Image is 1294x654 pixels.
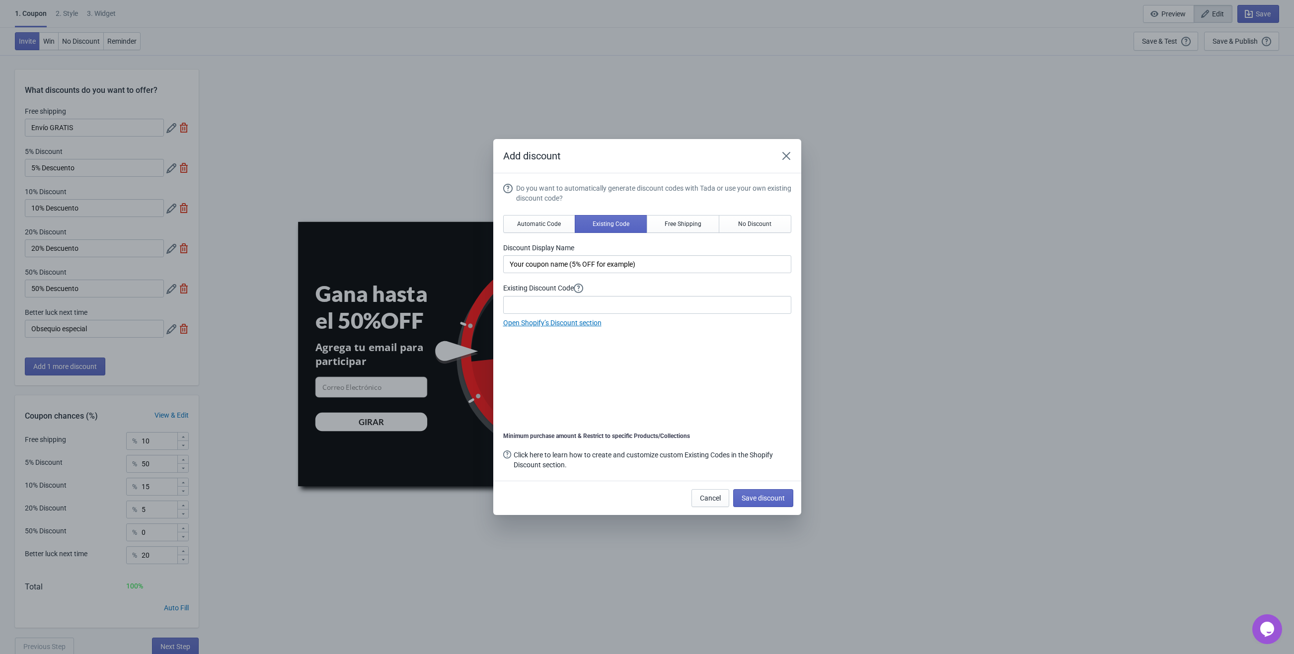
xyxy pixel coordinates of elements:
[691,489,729,507] button: Cancel
[503,149,767,163] h2: Add discount
[777,147,795,165] button: Close
[733,489,793,507] button: Save discount
[738,220,771,228] span: No Discount
[503,432,791,440] div: Minimum purchase amount & Restrict to specific Products/Collections
[503,215,576,233] button: Automatic Code
[742,494,785,502] span: Save discount
[665,220,701,228] span: Free Shipping
[719,215,791,233] button: No Discount
[503,283,791,293] label: Existing Discount Code
[575,215,647,233] button: Existing Code
[517,220,561,228] span: Automatic Code
[503,243,791,253] label: Discount Display Name
[700,494,721,502] span: Cancel
[514,450,791,470] div: Click here to learn how to create and customize custom Existing Codes in the Shopify Discount sec...
[593,220,629,228] span: Existing Code
[1252,614,1284,644] iframe: chat widget
[647,215,719,233] button: Free Shipping
[516,183,791,203] div: Do you want to automatically generate discount codes with Tada or use your own existing discount ...
[503,319,602,327] a: Open Shopify’s Discount section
